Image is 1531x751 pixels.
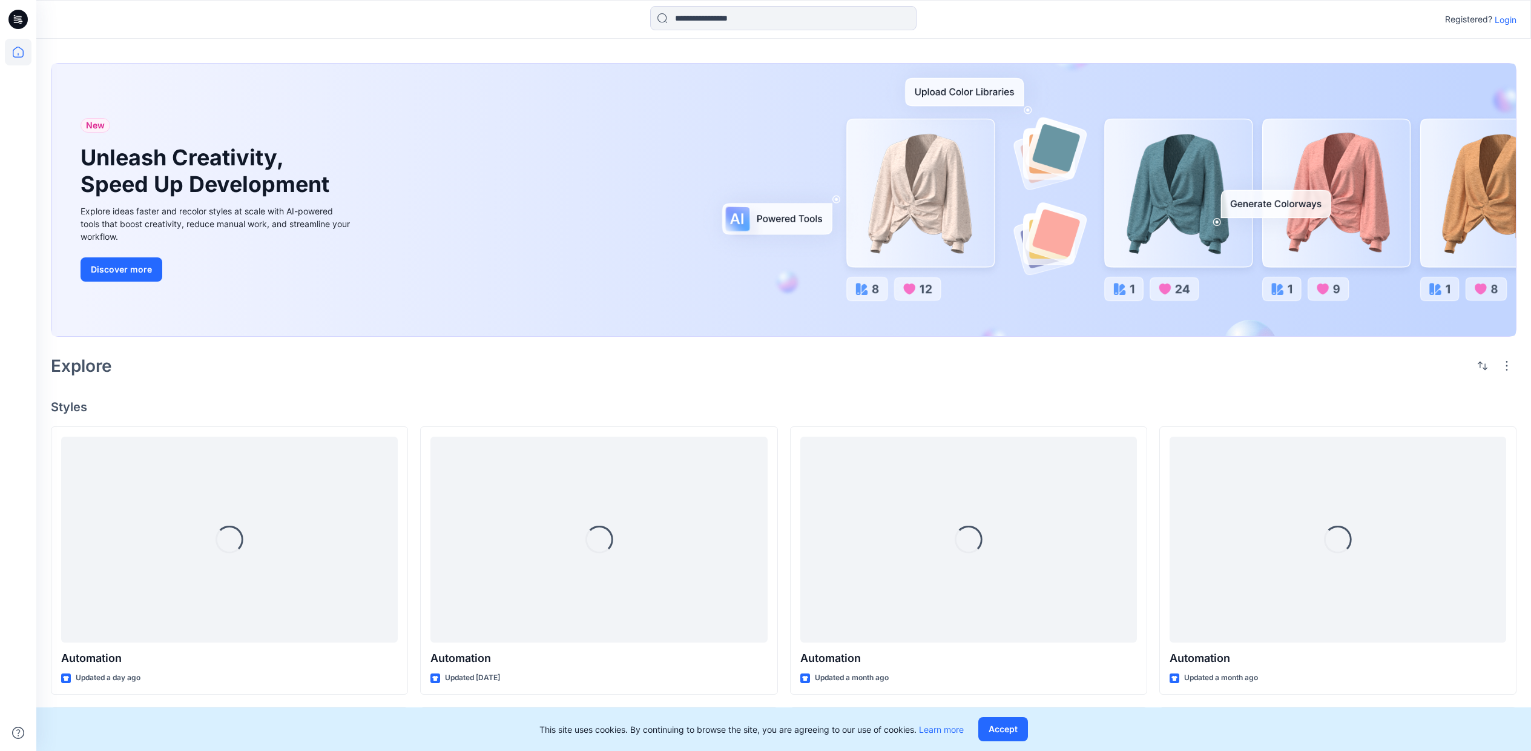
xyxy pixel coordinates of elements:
div: Explore ideas faster and recolor styles at scale with AI-powered tools that boost creativity, red... [81,205,353,243]
p: Automation [800,650,1137,667]
p: Automation [1170,650,1506,667]
p: Login [1495,13,1516,26]
p: Updated [DATE] [445,672,500,684]
p: Automation [430,650,767,667]
p: Updated a month ago [815,672,889,684]
button: Discover more [81,257,162,282]
a: Discover more [81,257,353,282]
a: Learn more [919,724,964,735]
p: Updated a day ago [76,672,140,684]
span: New [86,118,105,133]
h4: Styles [51,400,1516,414]
p: Registered? [1445,12,1492,27]
h1: Unleash Creativity, Speed Up Development [81,145,335,197]
h2: Explore [51,356,112,375]
p: This site uses cookies. By continuing to browse the site, you are agreeing to our use of cookies. [539,723,964,736]
button: Accept [978,717,1028,741]
p: Automation [61,650,398,667]
p: Updated a month ago [1184,672,1258,684]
